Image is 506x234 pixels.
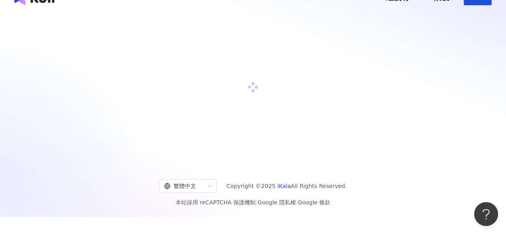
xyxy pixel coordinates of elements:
div: 繁體中文 [164,180,205,192]
span: 本站採用 reCAPTCHA 保護機制 [176,198,330,207]
span: Copyright © 2025 All Rights Reserved. [226,181,347,191]
span: | [296,199,298,206]
a: Google 條款 [298,199,330,206]
span: | [256,199,258,206]
a: Google 隱私權 [258,199,296,206]
a: iKala [277,183,291,189]
iframe: Help Scout Beacon - Open [474,202,498,226]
